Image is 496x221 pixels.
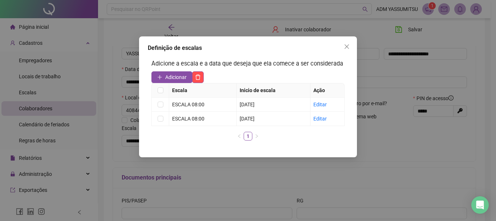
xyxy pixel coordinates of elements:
[313,102,327,107] a: Editar
[237,134,241,138] span: left
[341,41,353,52] button: Close
[237,83,310,98] th: Inicio de escala
[169,83,237,98] th: Escala
[165,73,187,81] span: Adicionar
[471,196,489,214] div: Open Intercom Messenger
[148,44,348,52] div: Definição de escalas
[235,132,244,141] li: Página anterior
[255,134,259,138] span: right
[235,132,244,141] button: left
[310,83,345,98] th: Ação
[244,132,252,141] li: 1
[151,59,345,68] h3: Adicione a escala e a data que deseja que ela comece a ser considerada
[172,115,233,123] div: ESCALA 08:00
[240,116,255,122] span: [DATE]
[240,102,255,107] span: [DATE]
[244,132,252,140] a: 1
[172,100,233,108] div: ESCALA 08:00
[151,71,192,83] button: Adicionar
[195,74,201,80] span: delete
[252,132,261,141] button: right
[344,44,350,50] span: close
[157,75,162,80] span: plus
[252,132,261,141] li: Próxima página
[313,116,327,122] a: Editar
